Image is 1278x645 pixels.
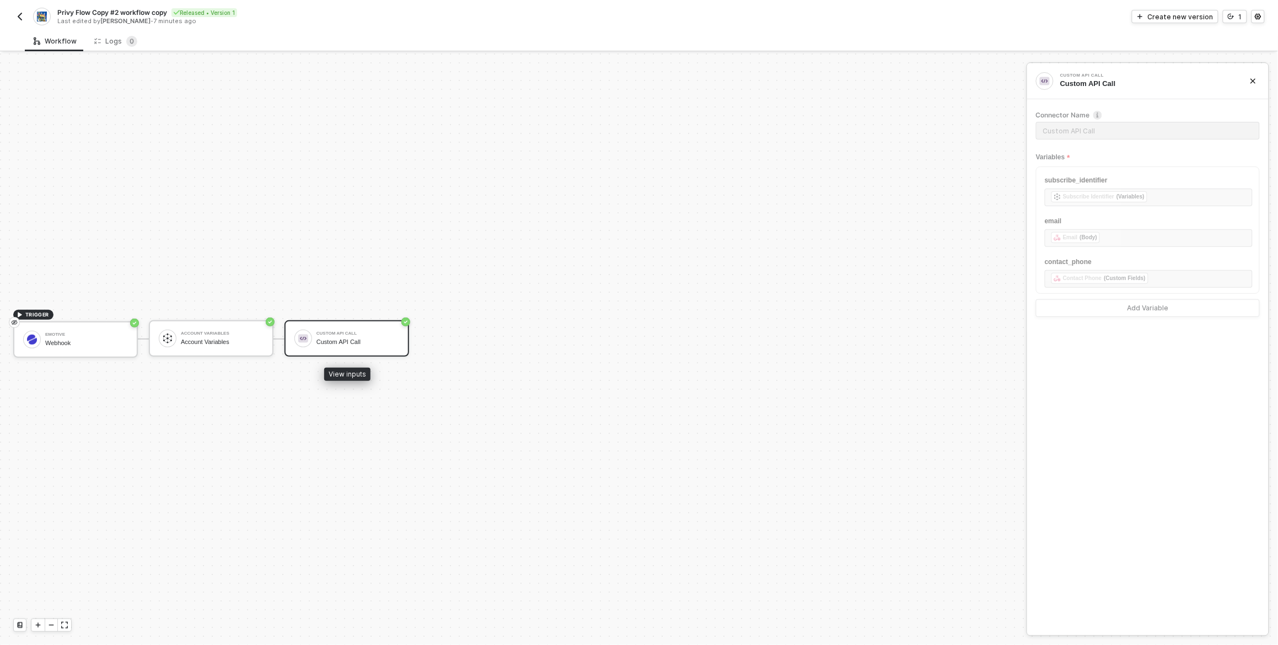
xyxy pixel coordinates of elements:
[1036,150,1070,164] span: Variables
[126,36,137,47] sup: 0
[45,332,128,337] div: Emotive
[37,12,46,21] img: integration-icon
[1239,12,1242,21] div: 1
[130,319,139,327] span: icon-success-page
[1093,111,1102,120] img: icon-info
[1054,193,1061,200] img: fieldIcon
[100,17,151,25] span: [PERSON_NAME]
[1040,76,1050,86] img: integration-icon
[298,334,308,343] img: icon
[1127,304,1169,313] div: Add Variable
[27,335,37,345] img: icon
[35,622,41,628] span: icon-play
[1036,122,1260,139] input: Enter description
[1054,275,1061,282] img: fieldIcon
[34,37,77,46] div: Workflow
[1132,10,1218,23] button: Create new version
[57,8,167,17] span: Privy Flow Copy #2 workflow copy
[1255,13,1261,20] span: icon-settings
[266,318,275,326] span: icon-success-page
[1060,79,1232,89] div: Custom API Call
[61,622,68,628] span: icon-expand
[1250,78,1256,84] span: icon-close
[1137,13,1143,20] span: icon-play
[1060,73,1226,78] div: Custom API Call
[171,8,237,17] div: Released • Version 1
[1054,234,1061,241] img: fieldIcon
[1228,13,1234,20] span: icon-versioning
[94,36,137,47] div: Logs
[57,17,638,25] div: Last edited by - 7 minutes ago
[401,318,410,326] span: icon-success-page
[15,12,24,21] img: back
[1148,12,1213,21] div: Create new version
[45,340,128,347] div: Webhook
[11,318,18,327] span: eye-invisible
[1036,299,1260,317] button: Add Variable
[48,622,55,628] span: icon-minus
[324,368,370,381] div: View inputs
[316,338,399,346] div: Custom API Call
[17,311,23,318] span: icon-play
[316,331,399,336] div: Custom API Call
[25,310,49,319] span: TRIGGER
[181,338,264,346] div: Account Variables
[1223,10,1247,23] button: 1
[181,331,264,336] div: Account Variables
[13,10,26,23] button: back
[1036,110,1260,120] label: Connector Name
[163,334,173,343] img: icon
